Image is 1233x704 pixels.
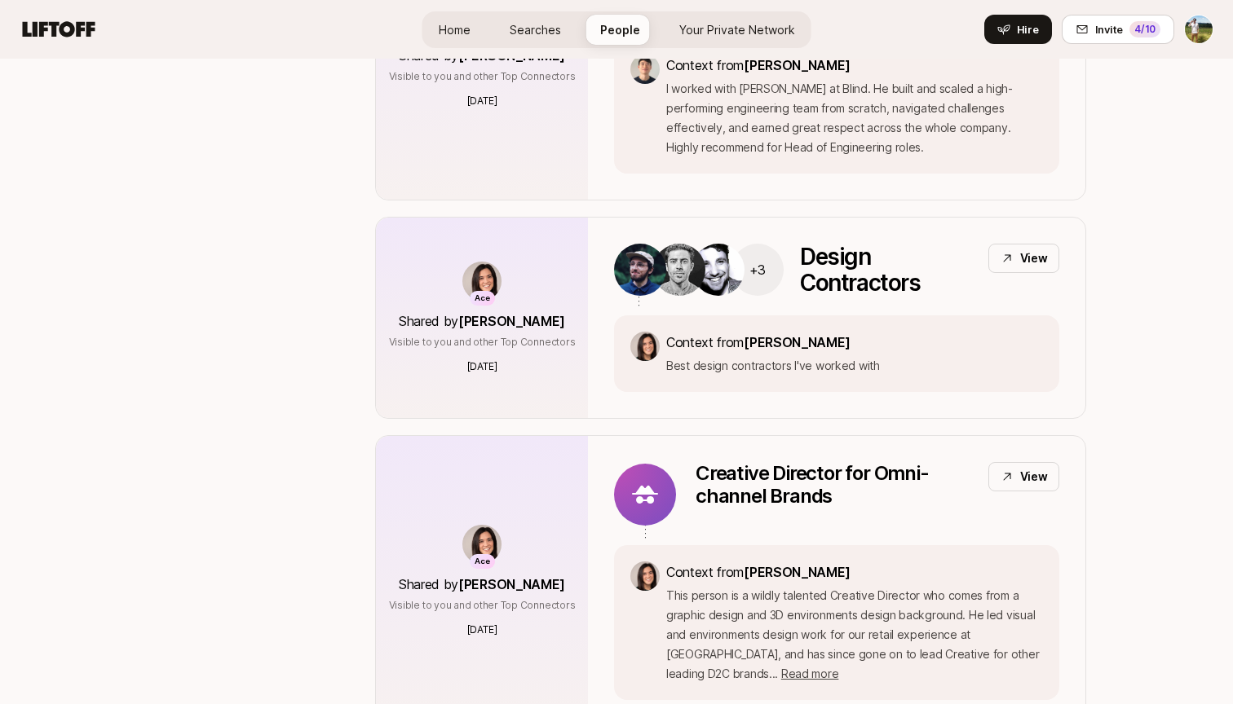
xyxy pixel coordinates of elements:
p: [DATE] [467,94,497,108]
div: 4 /10 [1129,21,1160,37]
p: View [1020,249,1048,268]
span: Your Private Network [679,21,795,38]
p: Shared by [399,574,565,595]
img: 71d7b91d_d7cb_43b4_a7ea_a9b2f2cc6e03.jpg [630,332,660,361]
button: Tyler Kieft [1184,15,1213,44]
a: AceShared by[PERSON_NAME]Visible to you and other Top Connectors[DATE]+3Design ContractorsViewCon... [375,217,1086,419]
button: Invite4/10 [1062,15,1174,44]
span: [PERSON_NAME] [744,334,851,350]
p: Shared by [399,310,565,332]
p: Ace [475,555,490,569]
img: cb78c427_e054_49d1_b059_7fa387992f56.jpg [692,244,745,296]
span: People [600,21,640,38]
p: Context from [666,332,880,353]
img: c69c562c_765e_4833_8521_427a2f07419c.jpg [614,244,666,296]
img: Tyler Kieft [1185,15,1213,43]
a: Your Private Network [666,15,808,45]
p: Creative Director for Omni-channel Brands [696,462,975,508]
p: This person is a wildly talented Creative Director who comes from a graphic design and 3D environ... [666,586,1043,684]
span: [PERSON_NAME] [458,576,565,592]
p: Visible to you and other Top Connectors [389,69,576,84]
a: Home [426,15,484,45]
a: People [587,15,653,45]
span: Invite [1095,21,1123,37]
p: [DATE] [467,359,497,374]
p: Visible to you and other Top Connectors [389,598,576,613]
span: [PERSON_NAME] [744,57,851,73]
a: Searches [497,15,574,45]
button: Hire [984,15,1052,44]
span: [PERSON_NAME] [744,564,851,580]
img: 71d7b91d_d7cb_43b4_a7ea_a9b2f2cc6e03.jpg [462,525,502,564]
p: +3 [749,262,766,278]
img: ACg8ocKpC0VoZxj9mtyTRzishkZZzulGsul82vhyHOUV9TksoYt49r2lLw=s160-c [630,55,660,84]
span: Hire [1017,21,1039,37]
p: Context from [666,55,1043,76]
p: Ace [475,292,490,306]
span: Home [439,21,471,38]
p: Design Contractors [800,244,975,296]
img: c9d5b7ad_f19c_4364_8f66_ef1aa96cc362.jpg [653,244,705,296]
p: [DATE] [467,623,497,637]
p: I worked with [PERSON_NAME] at Blind. He built and scaled a high-performing engineering team from... [666,79,1043,157]
span: Read more [781,667,838,680]
p: Best design contractors I've worked with [666,356,880,376]
span: Searches [510,21,561,38]
p: View [1020,467,1048,486]
span: [PERSON_NAME] [458,313,565,329]
p: Visible to you and other Top Connectors [389,335,576,350]
p: Context from [666,561,1043,583]
img: 71d7b91d_d7cb_43b4_a7ea_a9b2f2cc6e03.jpg [462,262,502,301]
img: 71d7b91d_d7cb_43b4_a7ea_a9b2f2cc6e03.jpg [630,561,660,591]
